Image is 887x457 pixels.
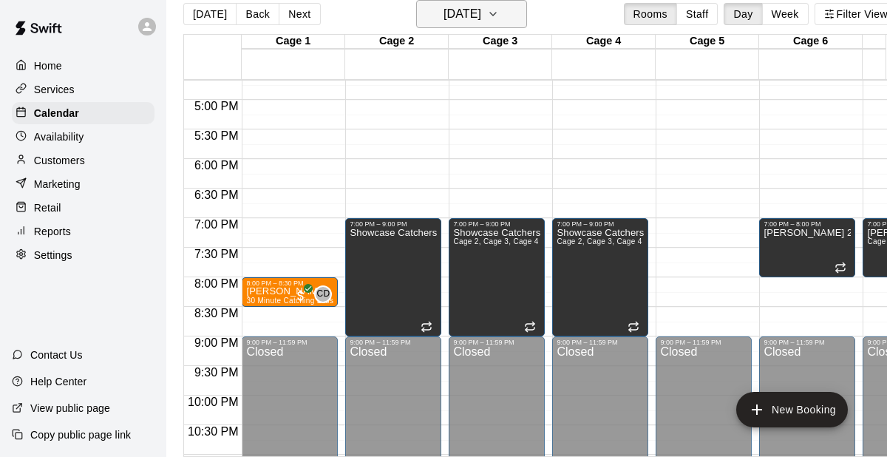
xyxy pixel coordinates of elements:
button: [DATE] [183,3,237,25]
a: Calendar [12,102,154,124]
div: Cage 4 [552,35,656,49]
a: Customers [12,149,154,172]
div: 9:00 PM – 11:59 PM [246,339,333,346]
div: 7:00 PM – 9:00 PM [350,220,437,228]
span: 7:00 PM [191,218,242,231]
div: 7:00 PM – 9:00 PM: Showcase Catchers Practice - 7-9pm [552,218,648,336]
span: 8:00 PM [191,277,242,290]
span: 7:30 PM [191,248,242,260]
div: 7:00 PM – 9:00 PM [453,220,540,228]
span: CD [316,287,330,302]
div: 9:00 PM – 11:59 PM [453,339,540,346]
div: 9:00 PM – 11:59 PM [557,339,644,346]
div: Cage 6 [759,35,863,49]
button: Day [724,3,762,25]
span: Recurring event [628,321,639,333]
div: Cage 2 [345,35,449,49]
span: 8:30 PM [191,307,242,319]
button: Staff [676,3,718,25]
div: 7:00 PM – 8:00 PM: Marucci 2026 and 2027 [759,218,855,277]
div: 8:00 PM – 8:30 PM [246,280,333,287]
div: 9:00 PM – 11:59 PM [350,339,437,346]
span: 5:00 PM [191,100,242,112]
span: Recurring event [835,262,846,274]
a: Retail [12,197,154,219]
span: Recurring event [421,321,432,333]
span: Recurring event [524,321,536,333]
p: Contact Us [30,348,83,362]
div: Cage 1 [242,35,345,49]
div: 7:00 PM – 9:00 PM: Showcase Catchers Practice - 7-9pm [345,218,441,336]
div: 9:00 PM – 11:59 PM [660,339,747,346]
span: Carter Davis [320,285,332,303]
p: Retail [34,200,61,215]
p: Settings [34,248,72,263]
div: 7:00 PM – 8:00 PM [764,220,851,228]
div: Cage 5 [656,35,759,49]
span: 9:00 PM [191,336,242,349]
button: Back [236,3,279,25]
p: Availability [34,129,84,144]
div: 8:00 PM – 8:30 PM: Peter Rainville [242,277,338,307]
p: Reports [34,224,71,239]
a: Availability [12,126,154,148]
div: 7:00 PM – 9:00 PM [557,220,644,228]
p: Home [34,58,62,73]
p: Customers [34,153,85,168]
span: All customers have paid [293,288,308,303]
span: 10:30 PM [184,425,242,438]
div: Carter Davis [314,285,332,303]
button: Week [762,3,809,25]
button: Rooms [624,3,677,25]
span: 9:30 PM [191,366,242,379]
a: Settings [12,244,154,266]
div: 7:00 PM – 9:00 PM: Showcase Catchers Practice - 7-9pm [449,218,545,336]
h6: [DATE] [443,4,481,24]
span: 6:00 PM [191,159,242,172]
a: Services [12,78,154,101]
div: 9:00 PM – 11:59 PM [764,339,851,346]
p: Marketing [34,177,81,192]
p: Help Center [30,374,86,389]
a: Home [12,55,154,77]
a: Marketing [12,173,154,195]
span: 5:30 PM [191,129,242,142]
span: Cage 2, Cage 3, Cage 4 [557,237,642,246]
div: Cage 3 [449,35,552,49]
p: Calendar [34,106,79,121]
a: Reports [12,220,154,243]
button: add [736,392,848,427]
span: Cage 2, Cage 3, Cage 4 [453,237,538,246]
p: Copy public page link [30,427,131,442]
p: Services [34,82,75,97]
p: View public page [30,401,110,416]
button: Next [279,3,320,25]
span: 30 Minute Catching Lesson [246,297,342,305]
span: 10:00 PM [184,396,242,408]
span: 6:30 PM [191,189,242,201]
